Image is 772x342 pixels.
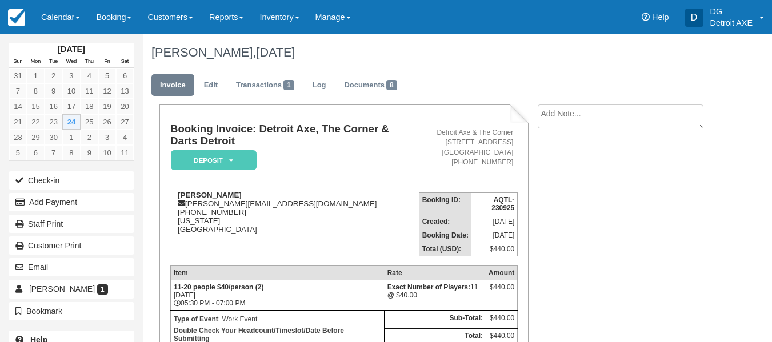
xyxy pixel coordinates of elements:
[116,99,134,114] a: 20
[58,45,85,54] strong: [DATE]
[685,9,703,27] div: D
[9,280,134,298] a: [PERSON_NAME] 1
[27,55,45,68] th: Mon
[170,123,419,147] h1: Booking Invoice: Detroit Axe, The Corner & Darts Detroit
[98,130,116,145] a: 3
[419,242,471,256] th: Total (USD):
[98,145,116,160] a: 10
[97,284,108,295] span: 1
[486,311,518,329] td: $440.00
[170,191,419,234] div: [PERSON_NAME][EMAIL_ADDRESS][DOMAIN_NAME] [PHONE_NUMBER] [US_STATE] [GEOGRAPHIC_DATA]
[81,114,98,130] a: 25
[27,68,45,83] a: 1
[471,228,518,242] td: [DATE]
[98,99,116,114] a: 19
[256,45,295,59] span: [DATE]
[81,55,98,68] th: Thu
[151,74,194,96] a: Invoice
[174,283,263,291] strong: 11-20 people $40/person (2)
[62,145,80,160] a: 8
[27,99,45,114] a: 15
[45,83,62,99] a: 9
[9,114,27,130] a: 21
[98,83,116,99] a: 12
[9,236,134,255] a: Customer Print
[116,145,134,160] a: 11
[9,302,134,320] button: Bookmark
[486,265,518,280] th: Amount
[62,99,80,114] a: 17
[62,114,80,130] a: 24
[9,68,27,83] a: 31
[642,13,650,21] i: Help
[45,130,62,145] a: 30
[81,99,98,114] a: 18
[283,80,294,90] span: 1
[9,171,134,190] button: Check-in
[81,83,98,99] a: 11
[9,145,27,160] a: 5
[45,55,62,68] th: Tue
[9,215,134,233] a: Staff Print
[62,130,80,145] a: 1
[710,17,753,29] p: Detroit AXE
[9,258,134,276] button: Email
[81,130,98,145] a: 2
[489,283,514,300] div: $440.00
[45,68,62,83] a: 2
[419,192,471,215] th: Booking ID:
[174,315,218,323] strong: Type of Event
[170,280,384,310] td: [DATE] 05:30 PM - 07:00 PM
[45,145,62,160] a: 7
[170,265,384,280] th: Item
[116,55,134,68] th: Sat
[116,114,134,130] a: 27
[710,6,753,17] p: DG
[98,55,116,68] th: Fri
[27,83,45,99] a: 8
[45,114,62,130] a: 23
[178,191,242,199] strong: [PERSON_NAME]
[652,13,669,22] span: Help
[116,68,134,83] a: 6
[385,311,486,329] th: Sub-Total:
[335,74,405,96] a: Documents8
[45,99,62,114] a: 16
[8,9,25,26] img: checkfront-main-nav-mini-logo.png
[27,114,45,130] a: 22
[29,284,95,293] span: [PERSON_NAME]
[471,215,518,228] td: [DATE]
[9,55,27,68] th: Sun
[81,145,98,160] a: 9
[419,228,471,242] th: Booking Date:
[386,80,397,90] span: 8
[9,83,27,99] a: 7
[227,74,303,96] a: Transactions1
[98,68,116,83] a: 5
[27,130,45,145] a: 29
[116,130,134,145] a: 4
[471,242,518,256] td: $440.00
[385,280,486,310] td: 11 @ $40.00
[387,283,470,291] strong: Exact Number of Players
[62,55,80,68] th: Wed
[151,46,713,59] h1: [PERSON_NAME],
[9,193,134,211] button: Add Payment
[27,145,45,160] a: 6
[81,68,98,83] a: 4
[385,265,486,280] th: Rate
[98,114,116,130] a: 26
[491,196,514,212] strong: AQTL-230925
[174,313,381,325] p: : Work Event
[304,74,335,96] a: Log
[9,99,27,114] a: 14
[116,83,134,99] a: 13
[9,130,27,145] a: 28
[62,68,80,83] a: 3
[62,83,80,99] a: 10
[195,74,226,96] a: Edit
[419,215,471,228] th: Created:
[171,150,257,170] em: Deposit
[170,150,253,171] a: Deposit
[423,128,514,167] address: Detroit Axe & The Corner [STREET_ADDRESS] [GEOGRAPHIC_DATA] [PHONE_NUMBER]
